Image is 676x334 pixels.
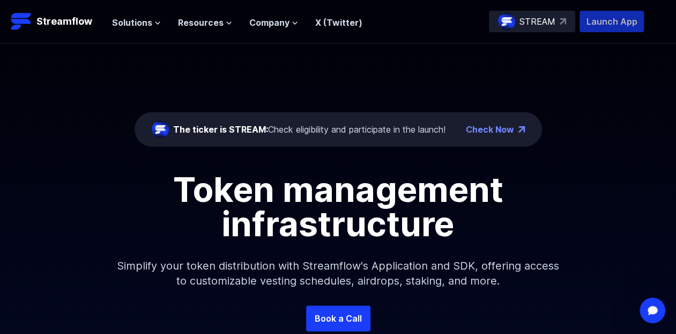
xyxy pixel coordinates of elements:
h1: Token management infrastructure [97,172,580,241]
span: Resources [178,16,224,29]
p: Simplify your token distribution with Streamflow's Application and SDK, offering access to custom... [108,241,569,306]
button: Launch App [580,11,644,32]
p: Streamflow [36,14,92,29]
span: The ticker is STREAM: [173,124,268,135]
iframe: Intercom live chat [640,297,665,323]
img: streamflow-logo-circle.png [498,13,515,30]
a: X (Twitter) [315,17,362,28]
a: STREAM [489,11,575,32]
span: Solutions [112,16,152,29]
img: Streamflow Logo [11,11,32,32]
button: Resources [178,16,232,29]
div: Check eligibility and participate in the launch! [173,123,445,136]
a: Check Now [466,123,514,136]
p: STREAM [519,15,555,28]
img: top-right-arrow.png [518,126,525,133]
button: Solutions [112,16,161,29]
img: streamflow-logo-circle.png [152,121,169,138]
a: Book a Call [306,306,370,331]
button: Company [249,16,298,29]
a: Streamflow [11,11,101,32]
img: top-right-arrow.svg [560,18,566,25]
span: Company [249,16,289,29]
